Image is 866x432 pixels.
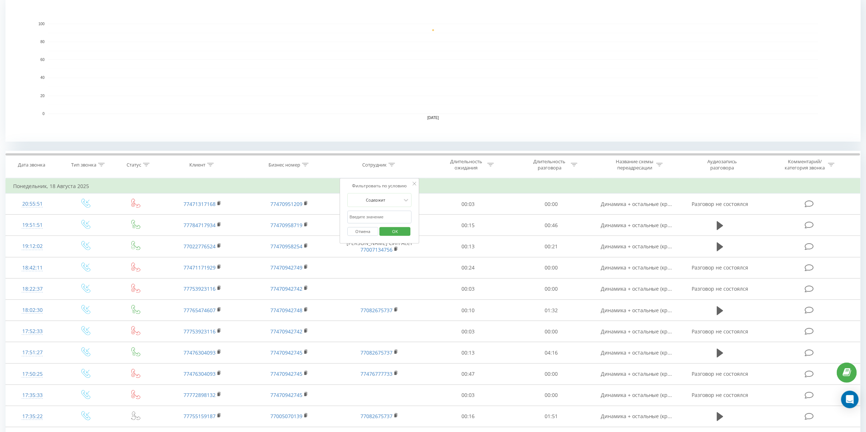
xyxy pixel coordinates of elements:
[692,370,748,377] span: Разговор не состоялся
[601,243,672,250] span: Динамика + остальные (кр...
[270,328,302,335] a: 77470942742
[71,162,96,168] div: Тип звонка
[615,158,654,171] div: Название схемы переадресации
[426,278,510,299] td: 00:03
[692,264,748,271] span: Разговор не состоялся
[13,303,52,317] div: 18:02:30
[510,236,593,257] td: 00:21
[426,300,510,321] td: 00:10
[601,264,672,271] span: Динамика + остальные (кр...
[270,243,302,250] a: 77470958254
[385,226,405,237] span: OK
[270,349,302,356] a: 77470942745
[426,257,510,278] td: 00:24
[13,409,52,424] div: 17:35:22
[426,194,510,215] td: 00:03
[446,158,486,171] div: Длительность ожидания
[127,162,141,168] div: Статус
[784,158,826,171] div: Комментарий/категория звонка
[360,370,393,377] a: 77476777733
[426,321,510,342] td: 00:03
[270,264,302,271] a: 77470942749
[601,370,672,377] span: Динамика + остальные (кр...
[360,413,393,420] a: 77082675737
[183,328,216,335] a: 77753923116
[426,363,510,385] td: 00:47
[510,342,593,363] td: 04:16
[183,391,216,398] a: 77772898132
[348,227,379,236] button: Отмена
[18,162,45,168] div: Дата звонка
[270,307,302,314] a: 77470942748
[183,243,216,250] a: 77022776524
[379,227,410,236] button: OK
[699,158,746,171] div: Аудиозапись разговора
[426,385,510,406] td: 00:03
[692,391,748,398] span: Разговор не состоялся
[510,278,593,299] td: 00:00
[510,363,593,385] td: 00:00
[183,285,216,292] a: 77753923116
[40,58,45,62] text: 60
[13,197,52,211] div: 20:55:51
[510,321,593,342] td: 00:00
[510,300,593,321] td: 01:32
[40,76,45,80] text: 40
[183,264,216,271] a: 77471171929
[270,391,302,398] a: 77470942745
[601,200,672,207] span: Динамика + остальные (кр...
[426,406,510,427] td: 00:16
[601,285,672,292] span: Динамика + остальные (кр...
[601,349,672,356] span: Динамика + остальные (кр...
[13,367,52,381] div: 17:50:25
[601,307,672,314] span: Динамика + остальные (кр...
[360,349,393,356] a: 77082675737
[360,307,393,314] a: 77082675737
[426,236,510,257] td: 00:13
[510,194,593,215] td: 00:00
[183,307,216,314] a: 77765474607
[333,236,426,257] td: [PERSON_NAME] СИП Асет
[426,215,510,236] td: 00:15
[601,391,672,398] span: Динамика + остальные (кр...
[601,328,672,335] span: Динамика + остальные (кр...
[13,239,52,253] div: 19:12:02
[6,179,861,194] td: Понедельник, 18 Августа 2025
[362,162,387,168] div: Сотрудник
[348,182,412,190] div: Фильтровать по условию
[183,349,216,356] a: 77476304093
[40,94,45,98] text: 20
[40,40,45,44] text: 80
[189,162,205,168] div: Клиент
[270,222,302,229] a: 77470958719
[692,285,748,292] span: Разговор не состоялся
[13,282,52,296] div: 18:22:37
[13,261,52,275] div: 18:42:11
[183,413,216,420] a: 77755159187
[428,116,439,120] text: [DATE]
[692,328,748,335] span: Разговор не состоялся
[601,222,672,229] span: Динамика + остальные (кр...
[38,22,45,26] text: 100
[510,215,593,236] td: 00:46
[268,162,300,168] div: Бизнес номер
[183,222,216,229] a: 77784717934
[360,246,393,253] a: 77007134756
[426,342,510,363] td: 00:13
[42,112,45,116] text: 0
[601,413,672,420] span: Динамика + остальные (кр...
[510,385,593,406] td: 00:00
[13,218,52,232] div: 19:51:51
[270,200,302,207] a: 77470951209
[333,215,426,236] td: [PERSON_NAME] СИП Асет
[530,158,569,171] div: Длительность разговора
[270,370,302,377] a: 77470942745
[348,211,412,223] input: Введите значение
[13,388,52,402] div: 17:35:33
[13,345,52,360] div: 17:51:27
[13,324,52,339] div: 17:52:33
[510,406,593,427] td: 01:51
[841,391,859,408] div: Open Intercom Messenger
[270,413,302,420] a: 77005070139
[692,200,748,207] span: Разговор не состоялся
